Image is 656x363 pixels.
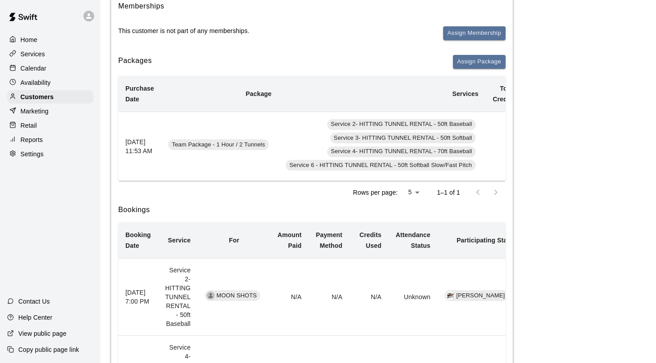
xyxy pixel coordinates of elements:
[246,90,272,97] b: Package
[327,147,475,156] span: Service 4- HITTING TUNNEL RENTAL - 70ft Baseball
[349,259,389,336] td: N/A
[125,231,151,249] b: Booking Date
[452,90,478,97] b: Services
[7,104,93,118] a: Marketing
[118,26,249,35] p: This customer is not part of any memberships.
[21,64,46,73] p: Calendar
[118,0,164,12] h6: Memberships
[444,290,508,301] div: Jason Pridie[PERSON_NAME]
[21,35,37,44] p: Home
[486,112,522,181] td: 2
[7,119,93,132] a: Retail
[330,134,476,142] span: Service 3- HITTING TUNNEL RENTAL - 50ft Softball
[316,231,342,249] b: Payment Method
[21,135,43,144] p: Reports
[213,292,260,300] span: MOON SHOTS
[118,204,506,216] h6: Bookings
[21,50,45,58] p: Services
[437,188,460,197] p: 1–1 of 1
[18,297,50,306] p: Contact Us
[21,107,49,116] p: Marketing
[453,55,506,69] button: Assign Package
[168,237,191,244] b: Service
[270,259,309,336] td: N/A
[453,292,508,300] span: [PERSON_NAME]
[158,259,198,336] td: Service 2- HITTING TUNNEL RENTAL - 50ft Baseball
[7,62,93,75] a: Calendar
[18,329,66,338] p: View public page
[7,90,93,104] a: Customers
[229,237,239,244] b: For
[7,33,93,46] a: Home
[309,259,349,336] td: N/A
[118,112,161,181] th: [DATE] 11:53 AM
[443,26,506,40] button: Assign Membership
[446,292,454,300] img: Jason Pridie
[327,120,475,129] span: Service 2- HITTING TUNNEL RENTAL - 50ft Baseball
[7,76,93,89] a: Availability
[457,237,511,244] b: Participating Staff
[207,292,215,300] div: MOON SHOTS
[493,85,515,103] b: Total Credits
[118,55,152,69] h6: Packages
[353,188,398,197] p: Rows per page:
[401,186,423,199] div: 5
[168,141,269,149] span: Team Package - 1 Hour / 2 Tunnels
[18,345,79,354] p: Copy public page link
[7,47,93,61] a: Services
[21,121,37,130] p: Retail
[125,85,154,103] b: Purchase Date
[396,231,431,249] b: Attendance Status
[21,78,51,87] p: Availability
[389,259,438,336] td: Unknown
[168,142,271,149] a: Team Package - 1 Hour / 2 Tunnels
[359,231,381,249] b: Credits Used
[7,147,93,161] a: Settings
[286,161,475,170] span: Service 6 - HITTING TUNNEL RENTAL - 50ft Softball Slow/Fast Pitch
[7,133,93,146] a: Reports
[278,231,302,249] b: Amount Paid
[21,92,54,101] p: Customers
[18,313,52,322] p: Help Center
[118,259,158,336] th: [DATE] 7:00 PM
[21,150,44,159] p: Settings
